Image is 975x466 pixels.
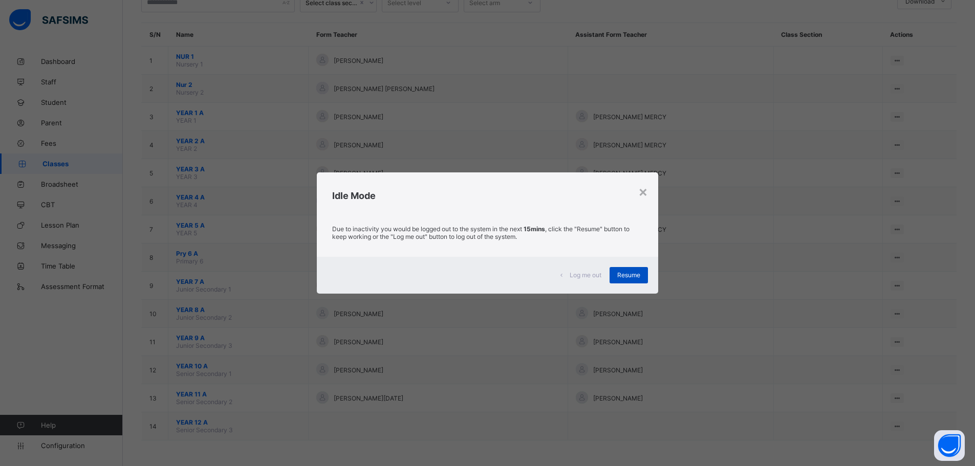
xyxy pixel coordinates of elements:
[332,190,643,201] h2: Idle Mode
[638,183,648,200] div: ×
[570,271,601,279] span: Log me out
[524,225,545,233] strong: 15mins
[617,271,640,279] span: Resume
[332,225,643,240] p: Due to inactivity you would be logged out to the system in the next , click the "Resume" button t...
[934,430,965,461] button: Open asap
